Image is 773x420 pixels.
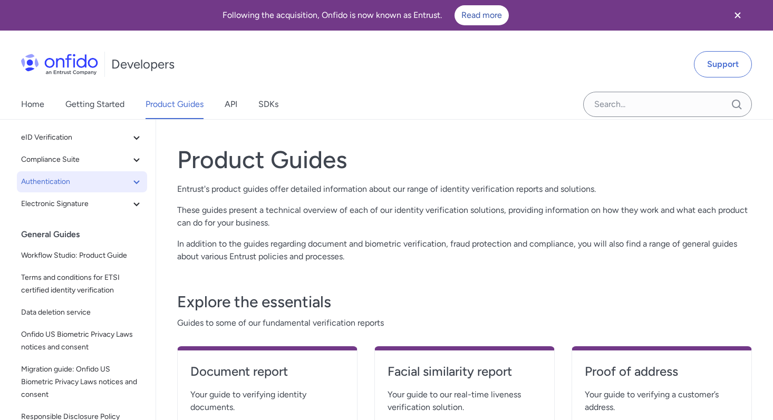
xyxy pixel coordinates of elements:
[177,238,752,263] p: In addition to the guides regarding document and biometric verification, fraud protection and com...
[17,171,147,192] button: Authentication
[585,363,739,380] h4: Proof of address
[21,249,143,262] span: Workflow Studio: Product Guide
[718,2,757,28] button: Close banner
[21,131,130,144] span: eID Verification
[388,388,542,414] span: Your guide to our real-time liveness verification solution.
[21,271,143,297] span: Terms and conditions for ETSI certified identity verification
[583,92,752,117] input: Onfido search input field
[177,291,752,312] h3: Explore the essentials
[694,51,752,77] a: Support
[177,317,752,329] span: Guides to some of our fundamental verification reports
[17,193,147,214] button: Electronic Signature
[190,363,344,380] h4: Document report
[190,363,344,388] a: Document report
[17,302,147,323] a: Data deletion service
[17,245,147,266] a: Workflow Studio: Product Guide
[17,324,147,358] a: Onfido US Biometric Privacy Laws notices and consent
[177,183,752,196] p: Entrust's product guides offer detailed information about our range of identity verification repo...
[388,363,542,388] a: Facial similarity report
[65,90,124,119] a: Getting Started
[455,5,509,25] a: Read more
[21,175,130,188] span: Authentication
[21,198,130,210] span: Electronic Signature
[258,90,278,119] a: SDKs
[21,54,98,75] img: Onfido Logo
[17,267,147,301] a: Terms and conditions for ETSI certified identity verification
[17,149,147,170] button: Compliance Suite
[388,363,542,380] h4: Facial similarity report
[21,153,130,166] span: Compliance Suite
[146,90,204,119] a: Product Guides
[21,224,151,245] div: General Guides
[21,306,143,319] span: Data deletion service
[21,363,143,401] span: Migration guide: Onfido US Biometric Privacy Laws notices and consent
[177,204,752,229] p: These guides present a technical overview of each of our identity verification solutions, providi...
[21,90,44,119] a: Home
[585,388,739,414] span: Your guide to verifying a customer’s address.
[225,90,237,119] a: API
[21,328,143,354] span: Onfido US Biometric Privacy Laws notices and consent
[13,5,718,25] div: Following the acquisition, Onfido is now known as Entrust.
[731,9,744,22] svg: Close banner
[17,127,147,148] button: eID Verification
[177,145,752,174] h1: Product Guides
[17,359,147,405] a: Migration guide: Onfido US Biometric Privacy Laws notices and consent
[111,56,175,73] h1: Developers
[190,388,344,414] span: Your guide to verifying identity documents.
[585,363,739,388] a: Proof of address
